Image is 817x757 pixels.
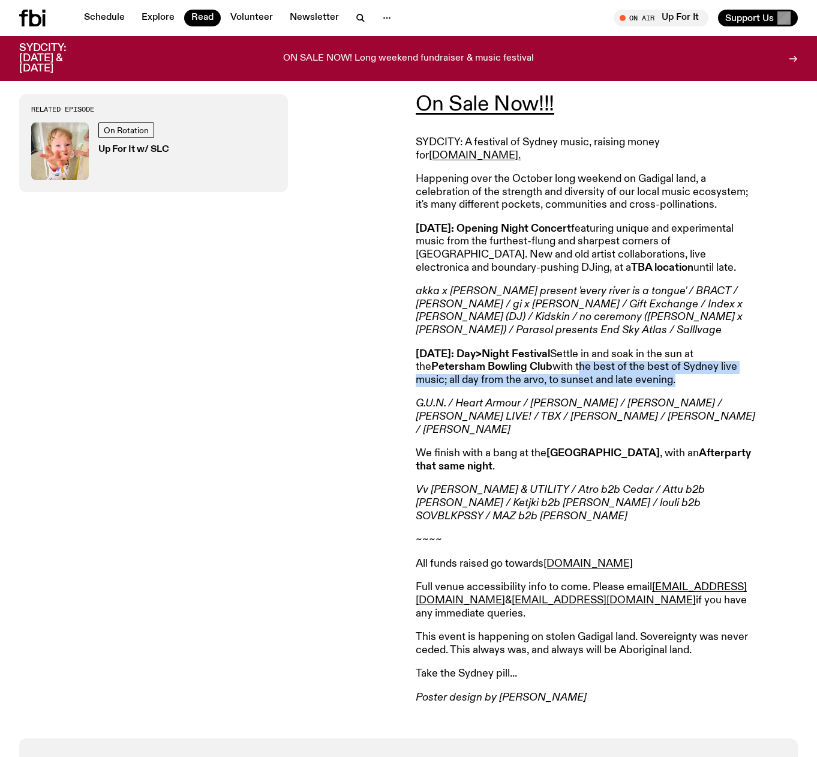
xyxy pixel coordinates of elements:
[546,448,660,459] strong: [GEOGRAPHIC_DATA]
[19,43,96,74] h3: SYDCITY: [DATE] & [DATE]
[431,361,552,372] strong: Petersham Bowling Club
[223,10,280,26] a: Volunteer
[134,10,182,26] a: Explore
[614,10,708,26] button: On AirUp For It
[416,348,761,387] p: Settle in and soak in the sun at the with the best of the best of Sydney live music; all day from...
[416,223,761,274] p: featuring unique and experimental music from the furthest-flung and sharpest corners of [GEOGRAPH...
[416,94,554,115] a: On Sale Now!!!
[416,398,755,435] em: G.U.N. / Heart Armour / [PERSON_NAME] / [PERSON_NAME] / [PERSON_NAME] LIVE! / TBX / [PERSON_NAME]...
[631,262,693,273] strong: TBA location
[416,582,747,606] a: [EMAIL_ADDRESS][DOMAIN_NAME]
[416,631,761,657] p: This event is happening on stolen Gadigal land. Sovereignty was never ceded. This always was, and...
[718,10,798,26] button: Support Us
[416,668,761,681] p: Take the Sydney pill...
[416,448,751,472] strong: Afterparty that same night
[184,10,221,26] a: Read
[283,53,534,64] p: ON SALE NOW! Long weekend fundraiser & music festival
[31,122,276,180] a: baby slcOn RotationUp For It w/ SLC
[77,10,132,26] a: Schedule
[416,173,761,212] p: Happening over the October long weekend on Gadigal land, a celebration of the strength and divers...
[283,10,346,26] a: Newsletter
[416,558,761,571] p: All funds raised go towards
[725,13,774,23] span: Support Us
[416,136,761,162] p: SYDCITY: A festival of Sydney music, raising money for
[31,106,276,113] h3: Related Episode
[416,581,761,620] p: Full venue accessibility info to come. Please email & if you have any immediate queries.
[31,122,89,180] img: baby slc
[416,349,550,360] strong: [DATE]: Day>Night Festival
[416,484,705,521] em: Vv [PERSON_NAME] & UTILITY / Atro b2b Cedar / Attu b2b [PERSON_NAME] / Ketjki b2b [PERSON_NAME] /...
[98,145,169,154] h3: Up For It w/ SLC
[416,286,743,336] em: akka x [PERSON_NAME] present 'every river is a tongue' / BRACT / [PERSON_NAME] / gi x [PERSON_NAM...
[543,558,633,569] a: [DOMAIN_NAME]
[416,223,571,234] strong: [DATE]: Opening Night Concert
[416,692,587,703] em: Poster design by [PERSON_NAME]
[416,447,761,473] p: We finish with a bang at the , with an .
[416,534,761,547] p: ~~~~
[429,150,521,161] a: [DOMAIN_NAME].
[512,595,696,606] a: [EMAIL_ADDRESS][DOMAIN_NAME]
